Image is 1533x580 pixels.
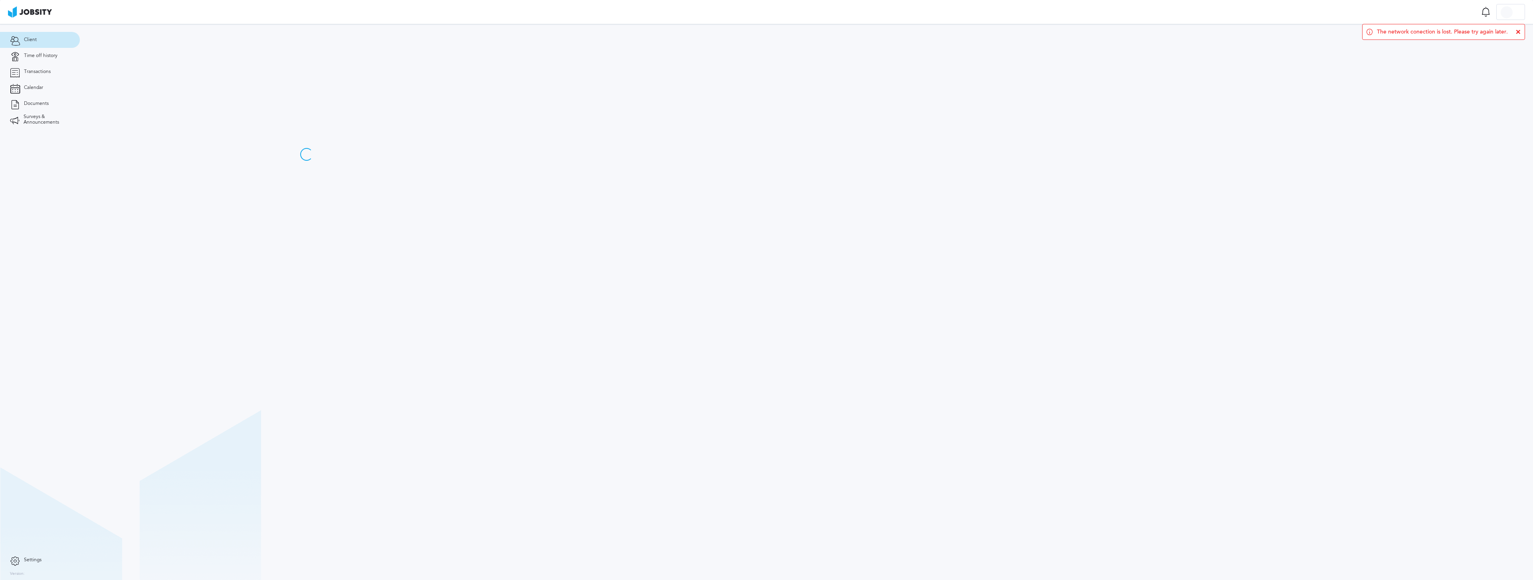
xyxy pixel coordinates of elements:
span: Client [24,37,37,43]
span: Time off history [24,53,57,59]
img: ab4bad089aa723f57921c736e9817d99.png [8,6,52,18]
span: Settings [24,557,42,563]
label: Version: [10,572,25,576]
span: Documents [24,101,49,107]
span: Transactions [24,69,51,75]
span: The network conection is lost. Please try again later. [1377,29,1508,35]
span: Surveys & Announcements [24,114,70,125]
span: Calendar [24,85,43,91]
